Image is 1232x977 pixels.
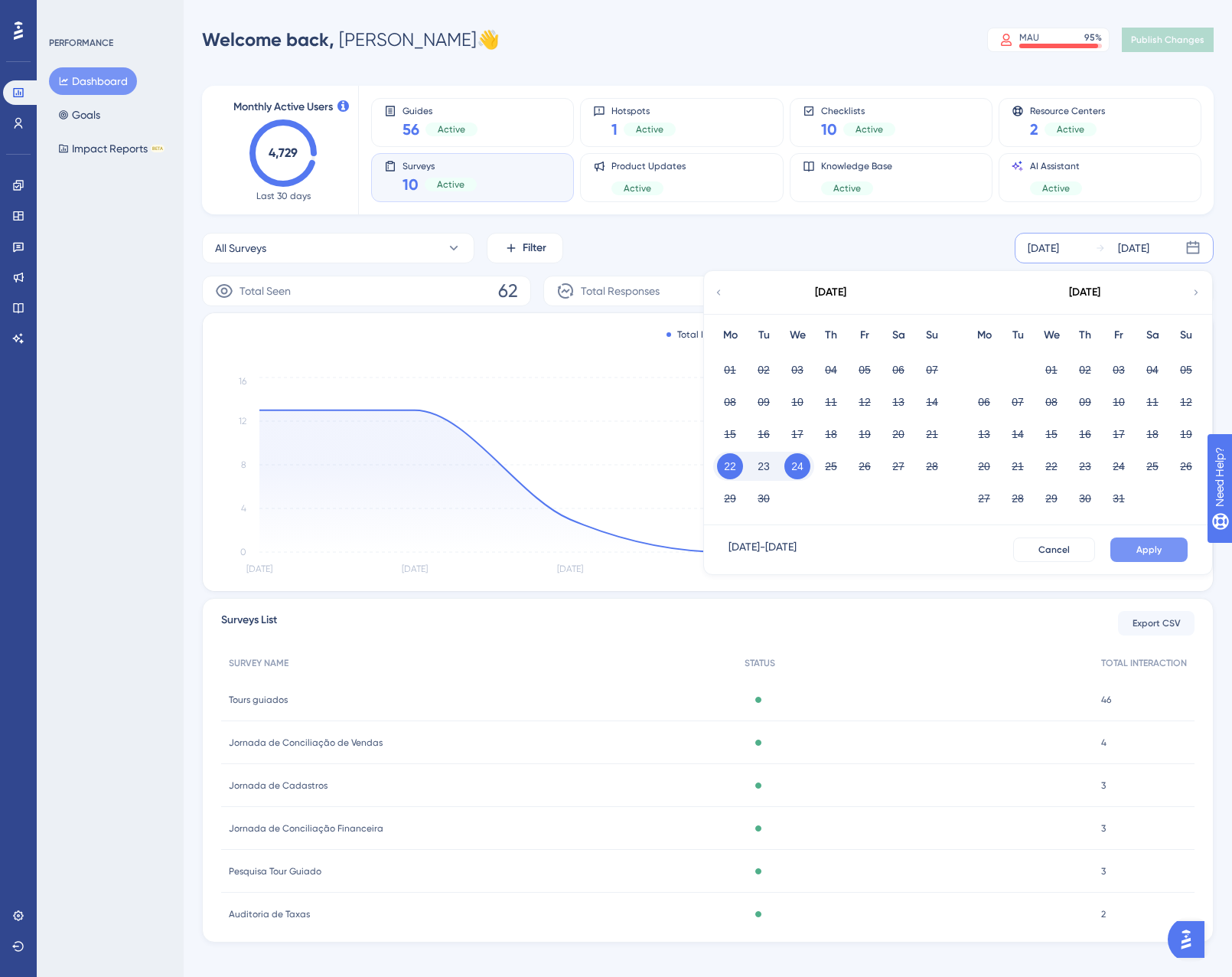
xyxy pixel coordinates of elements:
div: Sa [882,326,915,345]
button: 30 [1072,485,1098,511]
button: 13 [885,389,911,415]
button: 10 [784,389,810,415]
button: 26 [1173,453,1199,479]
button: Apply [1110,538,1188,562]
span: 3 [1101,822,1106,835]
span: 2 [1101,908,1106,920]
button: 14 [1005,421,1031,447]
button: 03 [784,357,810,383]
button: 12 [1173,389,1199,415]
button: 31 [1106,485,1132,511]
span: Auditoria de Taxas [229,908,310,920]
button: 23 [751,453,777,479]
tspan: [DATE] [557,564,583,574]
button: 15 [717,421,743,447]
button: 21 [1005,453,1031,479]
button: 09 [751,389,777,415]
button: 07 [1005,389,1031,415]
button: 10 [1106,389,1132,415]
button: 08 [1038,389,1064,415]
button: 22 [1038,453,1064,479]
button: 21 [919,421,945,447]
span: Active [624,182,651,194]
span: 62 [498,279,518,303]
span: Pesquisa Tour Guiado [229,865,321,877]
button: All Surveys [202,233,474,263]
button: 16 [1072,421,1098,447]
div: Su [915,326,949,345]
button: 24 [784,453,810,479]
button: 23 [1072,453,1098,479]
button: Cancel [1013,538,1095,562]
div: [DATE] [1069,283,1100,302]
span: Active [1042,182,1070,194]
div: [DATE] [1118,239,1149,257]
button: 29 [1038,485,1064,511]
tspan: 8 [241,459,246,470]
span: Surveys List [221,611,277,636]
span: Guides [403,105,477,116]
span: Publish Changes [1131,34,1204,46]
div: BETA [151,145,165,152]
button: Export CSV [1118,611,1195,636]
span: 4 [1101,737,1107,749]
button: Publish Changes [1122,28,1214,52]
span: 2 [1030,119,1038,140]
span: Active [833,182,861,194]
div: [DATE] [1028,239,1059,257]
div: Th [814,326,848,345]
button: 07 [919,357,945,383]
tspan: 12 [239,416,246,426]
div: [PERSON_NAME] 👋 [202,28,500,52]
span: Last 30 days [256,190,311,202]
span: 1 [611,119,618,140]
span: Surveys [403,160,477,171]
button: Dashboard [49,67,137,95]
button: 27 [885,453,911,479]
div: Su [1169,326,1203,345]
span: TOTAL INTERACTION [1101,657,1187,669]
span: Product Updates [611,160,686,172]
span: Export CSV [1133,617,1181,629]
button: 05 [852,357,878,383]
button: 02 [1072,357,1098,383]
div: Th [1068,326,1102,345]
div: Mo [713,326,747,345]
div: We [1035,326,1068,345]
button: 15 [1038,421,1064,447]
button: 28 [1005,485,1031,511]
text: 4,729 [269,145,298,160]
span: Monthly Active Users [233,98,333,116]
button: 19 [1173,421,1199,447]
button: 13 [971,421,997,447]
button: 01 [717,357,743,383]
button: 05 [1173,357,1199,383]
div: Tu [1001,326,1035,345]
tspan: 16 [239,376,246,387]
span: Apply [1136,544,1162,556]
div: MAU [1019,31,1039,44]
button: Impact ReportsBETA [49,135,174,162]
span: All Surveys [215,239,266,257]
span: Total Seen [240,282,291,300]
div: Tu [747,326,781,345]
span: Knowledge Base [821,160,892,172]
div: Fr [1102,326,1136,345]
button: 09 [1072,389,1098,415]
span: SURVEY NAME [229,657,288,669]
button: Goals [49,101,109,129]
span: Checklists [821,105,895,116]
button: 20 [885,421,911,447]
button: 04 [818,357,844,383]
button: 18 [1139,421,1165,447]
span: Active [636,123,663,136]
span: Filter [523,239,546,257]
button: 08 [717,389,743,415]
div: Mo [967,326,1001,345]
div: 95 % [1084,31,1102,44]
span: 10 [821,119,837,140]
span: Cancel [1038,544,1070,556]
button: 20 [971,453,997,479]
span: 56 [403,119,419,140]
span: Jornada de Cadastros [229,779,328,792]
